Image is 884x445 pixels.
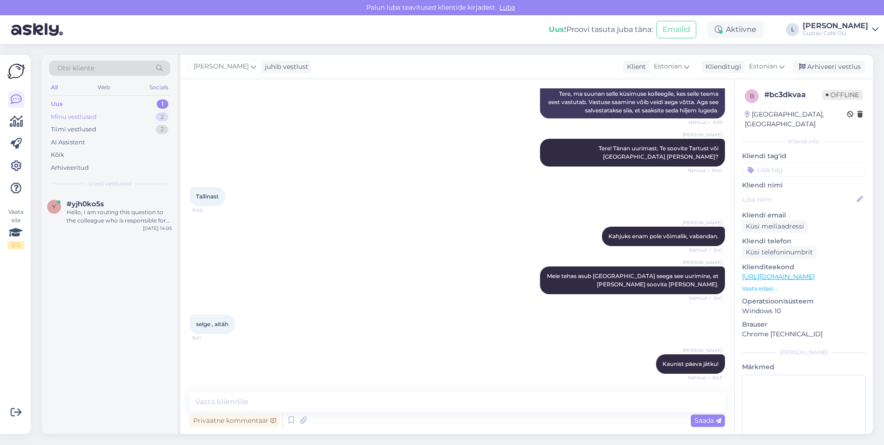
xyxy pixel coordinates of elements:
span: Luba [497,3,518,12]
span: Saada [694,416,721,425]
span: 9:40 [192,207,227,214]
span: b [750,93,754,99]
p: Kliendi nimi [742,180,866,190]
p: Windows 10 [742,306,866,316]
div: Aktiivne [707,21,764,38]
div: # bc3dkvaa [764,89,822,100]
span: Tere! Tänan uurimast. Te soovite Tartust või [GEOGRAPHIC_DATA] [PERSON_NAME]? [599,145,720,160]
div: [GEOGRAPHIC_DATA], [GEOGRAPHIC_DATA] [745,110,847,129]
span: Estonian [749,62,777,72]
input: Lisa nimi [743,194,855,204]
div: Klient [623,62,646,72]
span: [PERSON_NAME] [682,347,722,354]
div: Tiimi vestlused [51,125,96,134]
div: Gustav Cafe OÜ [803,30,868,37]
span: Otsi kliente [57,63,94,73]
div: Tere, ma suunan selle küsimuse kolleegile, kes selle teema eest vastutab. Vastuse saamine võib ve... [540,86,725,118]
p: Kliendi telefon [742,236,866,246]
span: [PERSON_NAME] [682,131,722,138]
span: Kaunist päeva jätku! [663,360,718,367]
div: Arhiveeri vestlus [793,61,865,73]
span: Kahjuks enam pole võimalik, vabandan. [608,233,718,240]
span: [PERSON_NAME] [682,219,722,226]
div: Proovi tasuta juba täna: [549,24,653,35]
p: Brauser [742,320,866,329]
div: [DATE] 14:05 [143,225,172,232]
p: Vaata edasi ... [742,284,866,293]
div: All [49,81,60,93]
div: Kliendi info [742,137,866,146]
div: Klienditugi [702,62,741,72]
span: [PERSON_NAME] [194,62,249,72]
span: Nähtud ✓ 9:41 [688,295,722,302]
p: Klienditeekond [742,262,866,272]
div: juhib vestlust [261,62,308,72]
div: Uus [51,99,63,109]
div: [PERSON_NAME] [803,22,868,30]
div: Küsi meiliaadressi [742,220,808,233]
div: Minu vestlused [51,112,97,122]
div: Socials [147,81,170,93]
div: Vaata siia [7,208,24,249]
div: Küsi telefoninumbrit [742,246,816,259]
span: Nähtud ✓ 9:39 [688,119,722,126]
span: Offline [822,90,863,100]
div: Hello, I am routing this question to the colleague who is responsible for this topic. The reply m... [67,208,172,225]
p: Kliendi email [742,210,866,220]
div: Kõik [51,150,64,160]
span: Tallinast [196,193,219,200]
div: 2 [156,112,168,122]
span: [PERSON_NAME] [682,259,722,266]
div: 1 [157,99,168,109]
button: Emailid [657,21,696,38]
span: Estonian [654,62,682,72]
span: selge , aitäh [196,321,228,328]
p: Operatsioonisüsteem [742,297,866,306]
div: Privaatne kommentaar [190,414,280,427]
div: 2 [156,125,168,134]
b: Uus! [549,25,566,34]
div: [PERSON_NAME] [742,348,866,357]
div: Arhiveeritud [51,163,89,173]
span: Nähtud ✓ 9:41 [688,247,722,253]
p: Chrome [TECHNICAL_ID] [742,329,866,339]
span: 9:41 [192,334,227,341]
p: Märkmed [742,362,866,372]
span: Nähtud ✓ 9:43 [688,374,722,381]
img: Askly Logo [7,62,25,80]
p: Kliendi tag'id [742,151,866,161]
div: AI Assistent [51,138,85,147]
span: Uued vestlused [88,179,131,188]
a: [PERSON_NAME]Gustav Cafe OÜ [803,22,878,37]
a: [URL][DOMAIN_NAME] [742,272,815,281]
span: Nähtud ✓ 9:40 [688,167,722,174]
div: 1 / 3 [7,241,24,249]
span: #yjh0ko5s [67,200,104,208]
input: Lisa tag [742,163,866,177]
div: L [786,23,799,36]
span: y [52,203,56,210]
span: Meie tehas asub [GEOGRAPHIC_DATA] seega see uurimine, et [PERSON_NAME] soovite [PERSON_NAME]. [547,272,720,288]
div: Web [96,81,112,93]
